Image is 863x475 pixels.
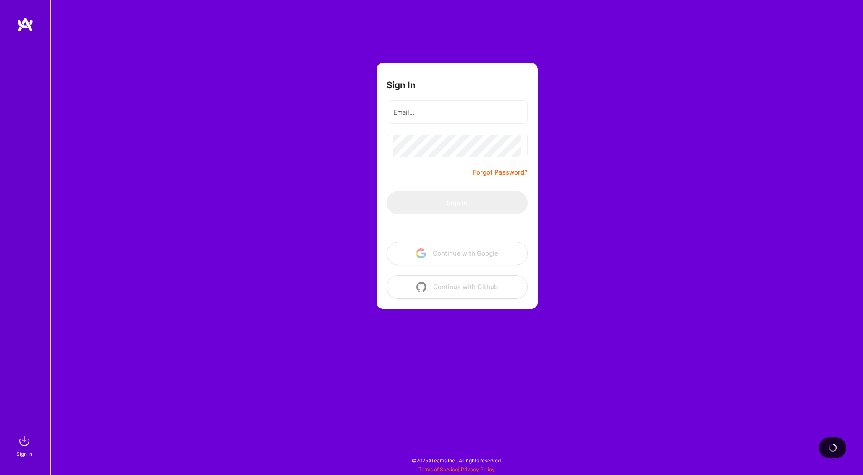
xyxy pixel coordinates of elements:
[416,248,426,258] img: icon
[387,275,528,299] button: Continue with Github
[393,102,521,123] input: Email...
[418,466,495,472] span: |
[473,167,528,177] a: Forgot Password?
[387,80,416,90] h3: Sign In
[18,433,33,458] a: sign inSign In
[827,442,838,453] img: loading
[461,466,495,472] a: Privacy Policy
[16,449,32,458] div: Sign In
[418,466,458,472] a: Terms of Service
[50,450,863,471] div: © 2025 ATeams Inc., All rights reserved.
[387,242,528,265] button: Continue with Google
[416,282,426,292] img: icon
[387,191,528,214] button: Sign In
[16,433,33,449] img: sign in
[17,17,34,32] img: logo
